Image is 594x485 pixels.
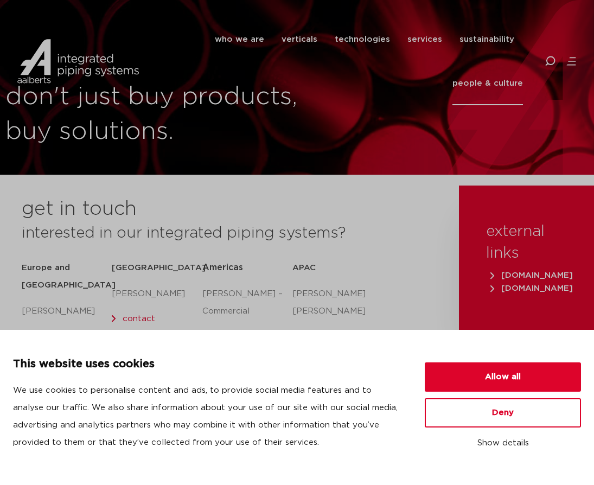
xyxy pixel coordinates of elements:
a: people & culture [452,61,523,105]
button: Show details [425,434,581,452]
h5: APAC [292,259,382,277]
p: [PERSON_NAME] [112,285,202,303]
p: [PERSON_NAME] [22,303,112,320]
h2: get in touch [22,196,137,222]
button: Allow all [425,362,581,392]
p: We use cookies to personalise content and ads, to provide social media features and to analyse ou... [13,382,399,451]
button: Deny [425,398,581,427]
h5: [GEOGRAPHIC_DATA] [112,259,202,277]
a: contact [123,315,155,323]
a: verticals [282,17,317,61]
a: technologies [335,17,390,61]
a: [DOMAIN_NAME] [491,271,572,279]
p: [PERSON_NAME] – Commercial [202,285,292,320]
h1: don't just buy products, buy solutions. [5,80,349,149]
h3: external links [486,221,566,264]
span: Americas [202,263,243,272]
a: who we are [215,17,264,61]
span: [DOMAIN_NAME] [490,284,573,292]
span: [DOMAIN_NAME] [490,271,573,279]
nav: Menu [144,17,523,105]
a: sustainability [459,17,514,61]
a: [DOMAIN_NAME] [491,284,572,292]
strong: Europe and [GEOGRAPHIC_DATA] [22,264,116,289]
h3: interested in our integrated piping systems? [22,222,432,244]
a: services [407,17,442,61]
p: This website uses cookies [13,356,399,373]
p: [PERSON_NAME] [PERSON_NAME] [292,285,382,320]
